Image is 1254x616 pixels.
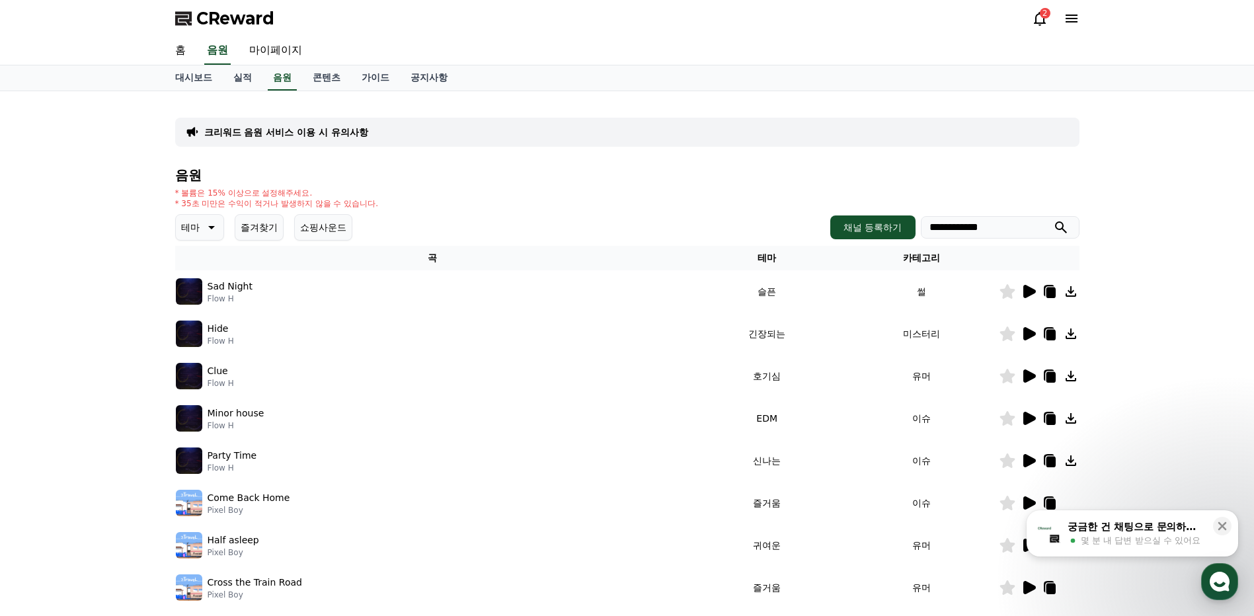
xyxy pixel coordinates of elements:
button: 채널 등록하기 [830,215,915,239]
a: 가이드 [351,65,400,91]
td: 이슈 [844,397,999,440]
a: 홈 [4,419,87,452]
span: 대화 [121,440,137,450]
h4: 음원 [175,168,1079,182]
td: 썰 [844,270,999,313]
td: 긴장되는 [689,313,844,355]
a: 음원 [204,37,231,65]
p: Hide [208,322,229,336]
a: 공지사항 [400,65,458,91]
p: Clue [208,364,228,378]
p: 테마 [181,218,200,237]
div: 2 [1040,8,1050,19]
p: Flow H [208,336,234,346]
img: music [176,447,202,474]
p: Half asleep [208,533,259,547]
th: 곡 [175,246,690,270]
img: music [176,363,202,389]
p: Flow H [208,463,257,473]
img: music [176,490,202,516]
a: 대화 [87,419,171,452]
span: CReward [196,8,274,29]
a: CReward [175,8,274,29]
p: Minor house [208,406,264,420]
p: Cross the Train Road [208,576,302,590]
p: * 볼륨은 15% 이상으로 설정해주세요. [175,188,379,198]
td: 즐거움 [689,566,844,609]
td: 귀여운 [689,524,844,566]
a: 음원 [268,65,297,91]
td: 호기심 [689,355,844,397]
th: 카테고리 [844,246,999,270]
p: Flow H [208,378,234,389]
td: 이슈 [844,440,999,482]
img: music [176,574,202,601]
img: music [176,321,202,347]
a: 2 [1032,11,1048,26]
img: music [176,278,202,305]
span: 홈 [42,439,50,449]
span: 설정 [204,439,220,449]
td: 신나는 [689,440,844,482]
th: 테마 [689,246,844,270]
td: 즐거움 [689,482,844,524]
td: 슬픈 [689,270,844,313]
button: 테마 [175,214,224,241]
p: Flow H [208,420,264,431]
a: 대시보드 [165,65,223,91]
img: music [176,405,202,432]
td: 유머 [844,566,999,609]
td: 유머 [844,355,999,397]
p: * 35초 미만은 수익이 적거나 발생하지 않을 수 있습니다. [175,198,379,209]
td: 미스터리 [844,313,999,355]
a: 실적 [223,65,262,91]
button: 즐겨찾기 [235,214,284,241]
td: 유머 [844,524,999,566]
a: 콘텐츠 [302,65,351,91]
button: 쇼핑사운드 [294,214,352,241]
p: Flow H [208,293,253,304]
td: EDM [689,397,844,440]
a: 설정 [171,419,254,452]
td: 이슈 [844,482,999,524]
p: Pixel Boy [208,505,290,516]
a: 마이페이지 [239,37,313,65]
p: Pixel Boy [208,547,259,558]
p: Sad Night [208,280,253,293]
img: music [176,532,202,558]
p: Party Time [208,449,257,463]
a: 홈 [165,37,196,65]
a: 크리워드 음원 서비스 이용 시 유의사항 [204,126,368,139]
p: Pixel Boy [208,590,302,600]
p: Come Back Home [208,491,290,505]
